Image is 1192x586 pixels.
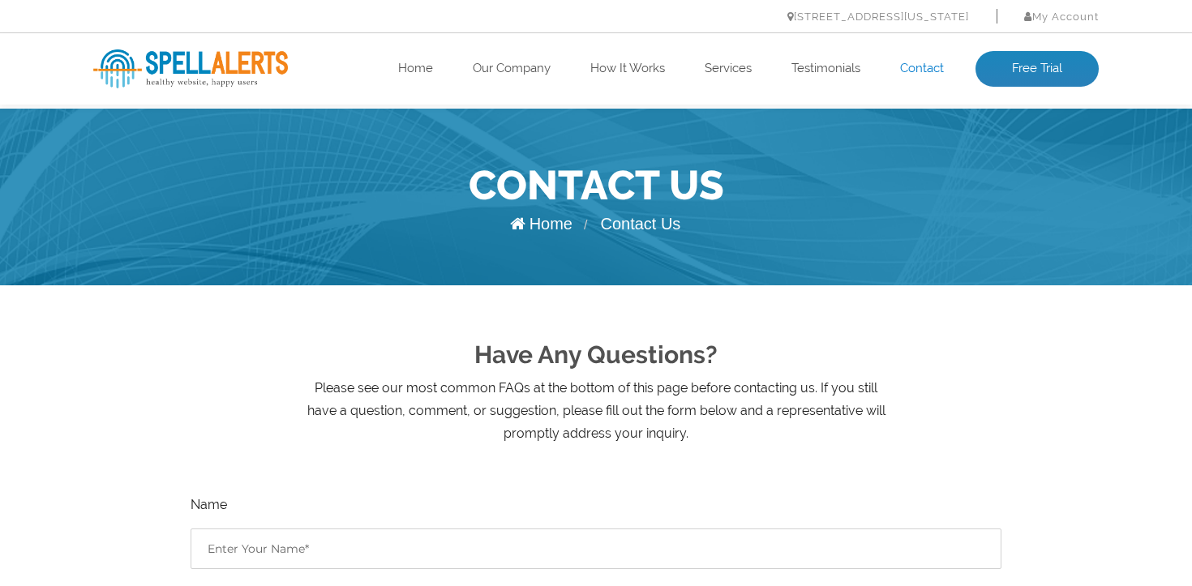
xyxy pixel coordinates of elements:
h2: Have Any Questions? [93,334,1099,377]
a: Home [510,215,572,233]
span: Contact Us [600,215,680,233]
h1: Contact Us [93,157,1099,214]
input: Enter Your Name* [191,528,1001,569]
label: Name [191,494,1001,516]
p: Please see our most common FAQs at the bottom of this page before contacting us. If you still hav... [304,377,888,445]
span: / [584,218,587,232]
